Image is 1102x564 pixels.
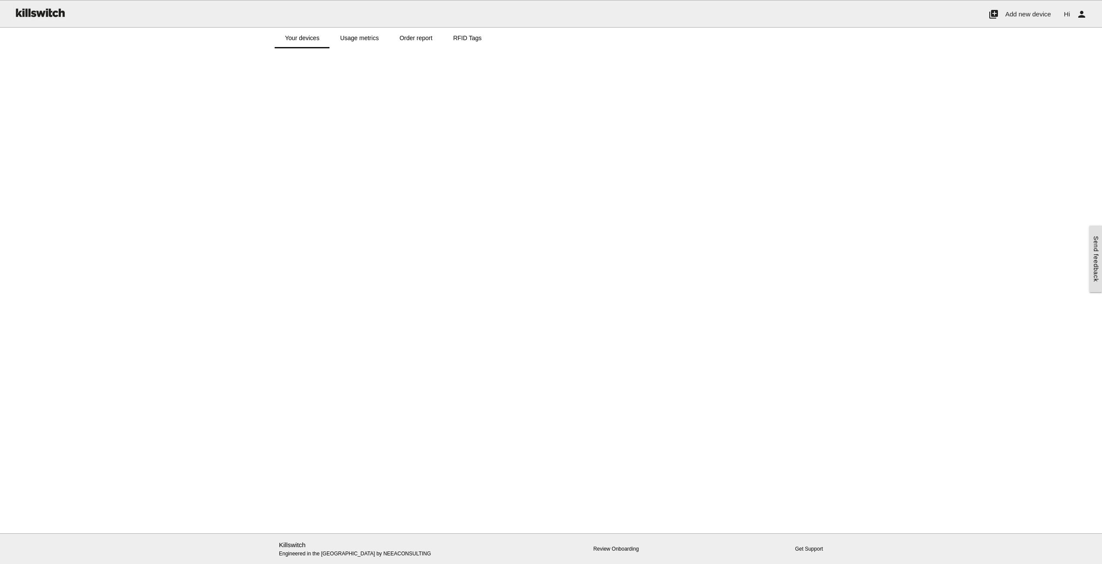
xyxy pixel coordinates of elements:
[988,0,999,28] i: add_to_photos
[279,540,455,558] p: Engineered in the [GEOGRAPHIC_DATA] by NEEACONSULTING
[279,541,306,548] a: Killswitch
[443,28,492,48] a: RFID Tags
[1077,0,1087,28] i: person
[13,0,66,25] img: ks-logo-black-160-b.png
[1005,10,1051,18] span: Add new device
[1089,226,1102,292] a: Send feedback
[389,28,443,48] a: Order report
[1064,10,1070,18] span: Hi
[275,28,330,48] a: Your devices
[593,546,639,552] a: Review Onboarding
[795,546,823,552] a: Get Support
[330,28,389,48] a: Usage metrics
